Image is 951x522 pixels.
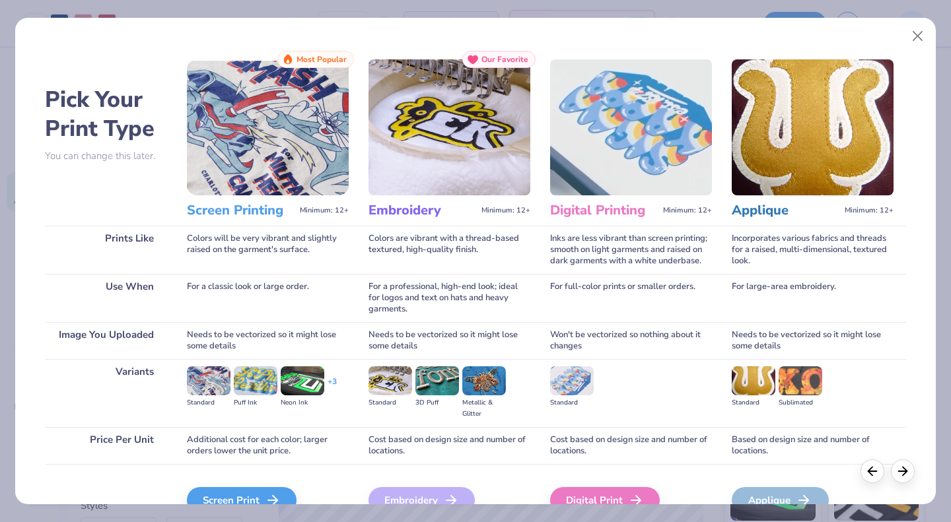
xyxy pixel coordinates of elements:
[281,397,324,408] div: Neon Ink
[845,206,894,215] span: Minimum: 12+
[732,397,775,408] div: Standard
[550,274,712,322] div: For full-color prints or smaller orders.
[300,206,349,215] span: Minimum: 12+
[550,427,712,464] div: Cost based on design size and number of locations.
[45,427,167,464] div: Price Per Unit
[415,397,459,408] div: 3D Puff
[187,59,349,195] img: Screen Printing
[732,487,829,513] div: Applique
[550,397,594,408] div: Standard
[732,202,839,219] h3: Applique
[369,322,530,359] div: Needs to be vectorized so it might lose some details
[369,274,530,322] div: For a professional, high-end look; ideal for logos and text on hats and heavy garments.
[328,376,337,399] div: + 3
[779,366,822,395] img: Sublimated
[369,397,412,408] div: Standard
[550,487,660,513] div: Digital Print
[550,366,594,395] img: Standard
[481,55,528,64] span: Our Favorite
[187,487,297,513] div: Screen Print
[187,366,230,395] img: Standard
[462,366,506,395] img: Metallic & Glitter
[45,85,167,143] h2: Pick Your Print Type
[732,274,894,322] div: For large-area embroidery.
[550,226,712,274] div: Inks are less vibrant than screen printing; smooth on light garments and raised on dark garments ...
[45,322,167,359] div: Image You Uploaded
[663,206,712,215] span: Minimum: 12+
[369,487,475,513] div: Embroidery
[732,59,894,195] img: Applique
[187,427,349,464] div: Additional cost for each color; larger orders lower the unit price.
[550,59,712,195] img: Digital Printing
[369,226,530,274] div: Colors are vibrant with a thread-based textured, high-quality finish.
[187,202,295,219] h3: Screen Printing
[550,322,712,359] div: Won't be vectorized so nothing about it changes
[779,397,822,408] div: Sublimated
[905,24,931,49] button: Close
[415,366,459,395] img: 3D Puff
[297,55,347,64] span: Most Popular
[187,226,349,274] div: Colors will be very vibrant and slightly raised on the garment's surface.
[45,274,167,322] div: Use When
[369,427,530,464] div: Cost based on design size and number of locations.
[369,366,412,395] img: Standard
[732,322,894,359] div: Needs to be vectorized so it might lose some details
[187,274,349,322] div: For a classic look or large order.
[732,366,775,395] img: Standard
[732,226,894,274] div: Incorporates various fabrics and threads for a raised, multi-dimensional, textured look.
[234,366,277,395] img: Puff Ink
[281,366,324,395] img: Neon Ink
[45,226,167,274] div: Prints Like
[369,59,530,195] img: Embroidery
[45,150,167,162] p: You can change this later.
[732,427,894,464] div: Based on design size and number of locations.
[45,359,167,427] div: Variants
[369,202,476,219] h3: Embroidery
[462,397,506,420] div: Metallic & Glitter
[187,322,349,359] div: Needs to be vectorized so it might lose some details
[481,206,530,215] span: Minimum: 12+
[550,202,658,219] h3: Digital Printing
[234,397,277,408] div: Puff Ink
[187,397,230,408] div: Standard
